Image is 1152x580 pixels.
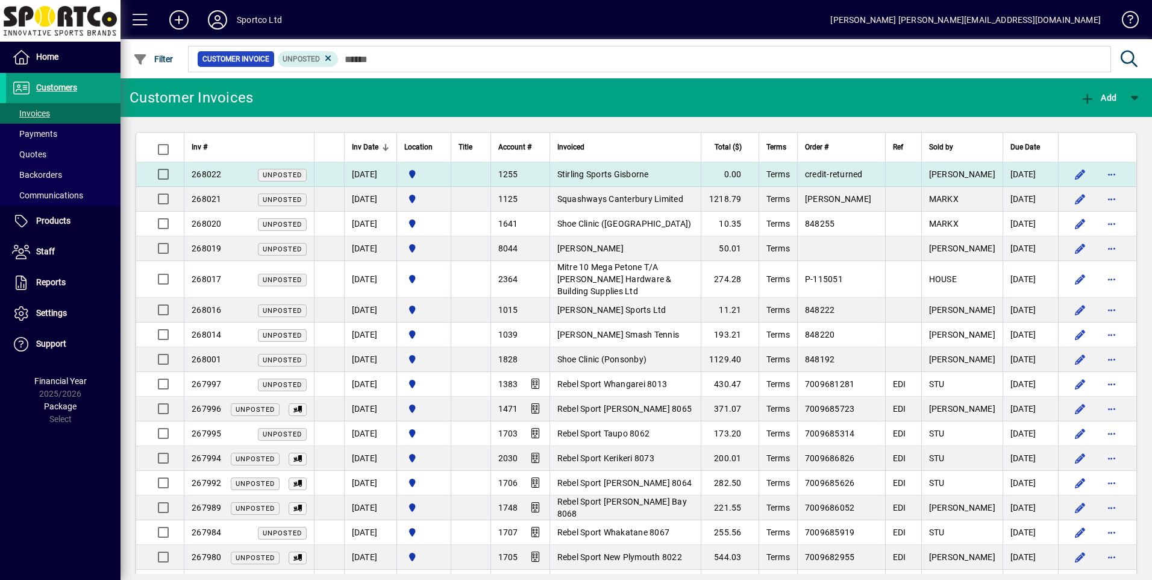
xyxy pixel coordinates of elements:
[404,526,443,539] span: Sportco Ltd Warehouse
[36,247,55,256] span: Staff
[12,150,46,159] span: Quotes
[929,140,995,154] div: Sold by
[805,404,855,414] span: 7009685723
[352,140,389,154] div: Inv Date
[192,194,222,204] span: 268021
[1102,374,1121,394] button: More options
[805,478,855,488] span: 7009685626
[498,552,518,562] span: 1705
[344,261,396,298] td: [DATE]
[805,355,835,364] span: 848192
[929,355,995,364] span: [PERSON_NAME]
[929,169,995,179] span: [PERSON_NAME]
[1003,162,1058,187] td: [DATE]
[929,379,945,389] span: STU
[1010,140,1040,154] span: Due Date
[701,520,759,545] td: 255.56
[192,478,222,488] span: 267992
[929,503,995,512] span: [PERSON_NAME]
[557,262,672,296] span: Mitre 10 Mega Petone T/A [PERSON_NAME] Hardware & Building Supplies Ltd
[236,406,275,414] span: Unposted
[1003,421,1058,446] td: [DATE]
[557,379,668,389] span: Rebel Sport Whangarei 8013
[1071,374,1090,394] button: Edit
[1102,300,1121,320] button: More options
[192,169,222,179] span: 268022
[1102,424,1121,443] button: More options
[36,52,58,61] span: Home
[344,372,396,397] td: [DATE]
[237,10,282,30] div: Sportco Ltd
[498,453,518,463] span: 2030
[766,528,790,537] span: Terms
[893,503,906,512] span: EDI
[1071,424,1090,443] button: Edit
[263,196,302,204] span: Unposted
[12,170,62,180] span: Backorders
[344,397,396,421] td: [DATE]
[192,453,222,463] span: 267994
[766,478,790,488] span: Terms
[805,140,878,154] div: Order #
[1003,187,1058,212] td: [DATE]
[12,109,50,118] span: Invoices
[404,328,443,341] span: Sportco Ltd Warehouse
[344,323,396,347] td: [DATE]
[766,169,790,179] span: Terms
[404,501,443,514] span: Sportco Ltd Warehouse
[404,377,443,391] span: Sportco Ltd Warehouse
[133,54,174,64] span: Filter
[236,554,275,562] span: Unposted
[1102,498,1121,517] button: More options
[263,221,302,229] span: Unposted
[404,402,443,415] span: Sportco Ltd Warehouse
[701,236,759,261] td: 50.01
[12,191,83,200] span: Communications
[202,53,269,65] span: Customer Invoice
[701,298,759,323] td: 11.21
[929,274,957,284] span: HOUSE
[766,503,790,512] span: Terms
[766,140,786,154] span: Terms
[1071,189,1090,209] button: Edit
[1003,397,1058,421] td: [DATE]
[1102,473,1121,493] button: More options
[344,347,396,372] td: [DATE]
[1102,165,1121,184] button: More options
[236,455,275,463] span: Unposted
[701,187,759,212] td: 1218.79
[498,404,518,414] span: 1471
[192,552,222,562] span: 267980
[1071,498,1090,517] button: Edit
[701,372,759,397] td: 430.47
[1071,350,1090,369] button: Edit
[1102,189,1121,209] button: More options
[929,528,945,537] span: STU
[1071,399,1090,418] button: Edit
[805,453,855,463] span: 7009686826
[1003,347,1058,372] td: [DATE]
[459,140,483,154] div: Title
[766,355,790,364] span: Terms
[1102,214,1121,233] button: More options
[557,219,692,229] span: Shoe Clinic ([GEOGRAPHIC_DATA])
[498,140,542,154] div: Account #
[263,356,302,364] span: Unposted
[192,429,222,438] span: 267995
[893,528,906,537] span: EDI
[805,305,835,315] span: 848222
[192,379,222,389] span: 267997
[893,140,914,154] div: Ref
[192,404,222,414] span: 267996
[893,429,906,438] span: EDI
[929,404,995,414] span: [PERSON_NAME]
[893,140,903,154] span: Ref
[557,478,692,488] span: Rebel Sport [PERSON_NAME] 8064
[236,505,275,512] span: Unposted
[701,421,759,446] td: 173.20
[192,528,222,537] span: 267984
[929,552,995,562] span: [PERSON_NAME]
[1102,399,1121,418] button: More options
[557,497,687,519] span: Rebel Sport [PERSON_NAME] Bay 8068
[701,397,759,421] td: 371.07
